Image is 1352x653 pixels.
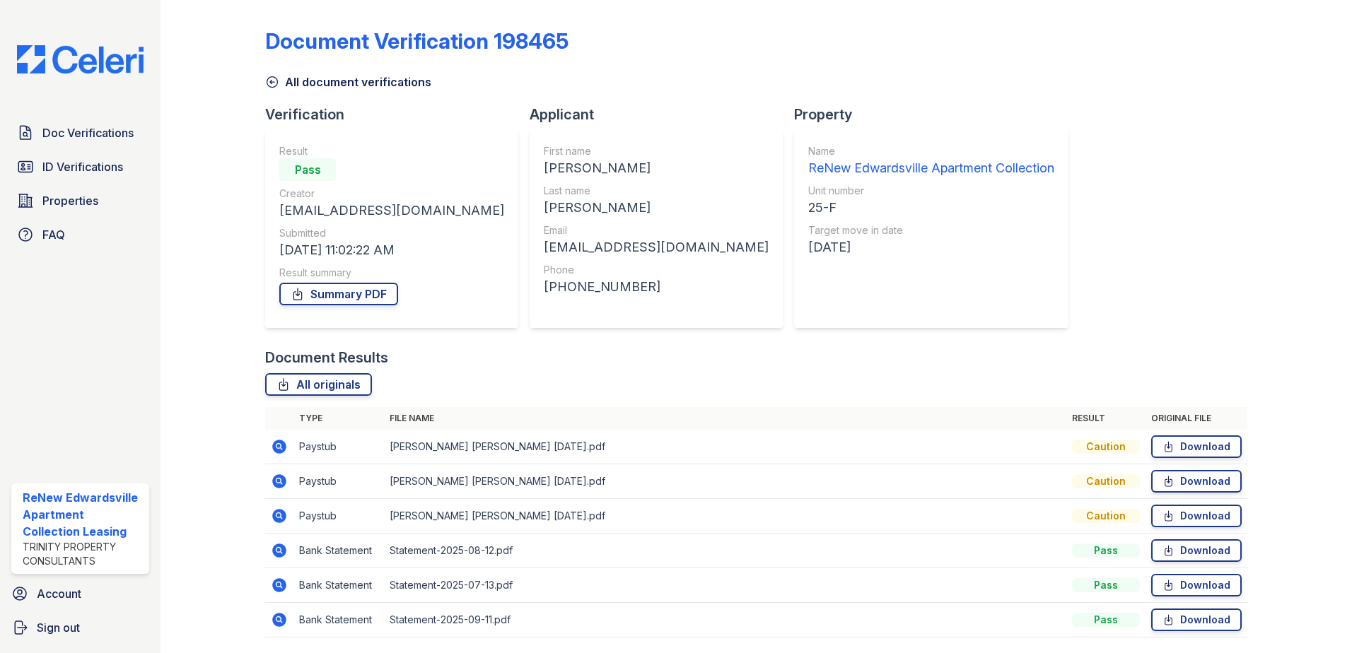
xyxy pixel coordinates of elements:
a: Download [1151,574,1242,596]
td: Bank Statement [293,568,384,603]
a: Download [1151,505,1242,527]
div: Caution [1072,440,1140,454]
span: Sign out [37,619,80,636]
a: Name ReNew Edwardsville Apartment Collection [808,144,1054,178]
div: Submitted [279,226,504,240]
td: Statement-2025-09-11.pdf [384,603,1066,637]
a: All originals [265,373,372,396]
div: Caution [1072,509,1140,523]
span: ID Verifications [42,158,123,175]
a: Summary PDF [279,283,398,305]
a: Download [1151,539,1242,562]
div: Trinity Property Consultants [23,540,144,568]
td: Paystub [293,499,384,534]
th: File name [384,407,1066,430]
th: Original file [1146,407,1247,430]
div: Caution [1072,474,1140,488]
div: [DATE] [808,237,1054,257]
div: Applicant [530,105,794,124]
div: [PERSON_NAME] [544,158,769,178]
a: Download [1151,470,1242,493]
td: Paystub [293,464,384,499]
td: Paystub [293,430,384,464]
div: Email [544,223,769,237]
span: Account [37,585,81,602]
th: Result [1066,407,1146,430]
div: Target move in date [808,223,1054,237]
div: Property [794,105,1080,124]
div: Verification [265,105,530,124]
div: Result summary [279,266,504,280]
div: 25-F [808,198,1054,218]
div: Phone [544,263,769,277]
td: [PERSON_NAME] [PERSON_NAME] [DATE].pdf [384,464,1066,499]
div: First name [544,144,769,158]
div: [PERSON_NAME] [544,198,769,218]
th: Type [293,407,384,430]
span: Doc Verifications [42,124,134,141]
td: Bank Statement [293,534,384,568]
td: [PERSON_NAME] [PERSON_NAME] [DATE].pdf [384,499,1066,534]
a: ID Verifications [11,153,149,181]
a: Download [1151,435,1242,458]
span: Properties [42,192,98,209]
a: Sign out [6,613,155,642]
div: Pass [279,158,336,181]
img: CE_Logo_Blue-a8612792a0a2168367f1c8372b55b34899dd931a85d93a1a3d3e32e68fde9ad4.png [6,45,155,73]
td: Statement-2025-08-12.pdf [384,534,1066,568]
div: Creator [279,187,504,201]
div: Pass [1072,613,1140,627]
div: [EMAIL_ADDRESS][DOMAIN_NAME] [279,201,504,220]
div: Result [279,144,504,158]
div: Pass [1072,543,1140,558]
div: Pass [1072,578,1140,592]
div: Name [808,144,1054,158]
a: Properties [11,187,149,215]
td: Bank Statement [293,603,384,637]
td: Statement-2025-07-13.pdf [384,568,1066,603]
a: Account [6,580,155,608]
div: Last name [544,184,769,198]
div: Unit number [808,184,1054,198]
div: [EMAIL_ADDRESS][DOMAIN_NAME] [544,237,769,257]
div: ReNew Edwardsville Apartment Collection [808,158,1054,178]
a: All document verifications [265,73,431,90]
div: ReNew Edwardsville Apartment Collection Leasing [23,489,144,540]
a: Doc Verifications [11,119,149,147]
a: FAQ [11,220,149,249]
div: [PHONE_NUMBER] [544,277,769,297]
div: Document Results [265,348,388,367]
span: FAQ [42,226,65,243]
div: Document Verification 198465 [265,28,569,54]
a: Download [1151,608,1242,631]
div: [DATE] 11:02:22 AM [279,240,504,260]
td: [PERSON_NAME] [PERSON_NAME] [DATE].pdf [384,430,1066,464]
